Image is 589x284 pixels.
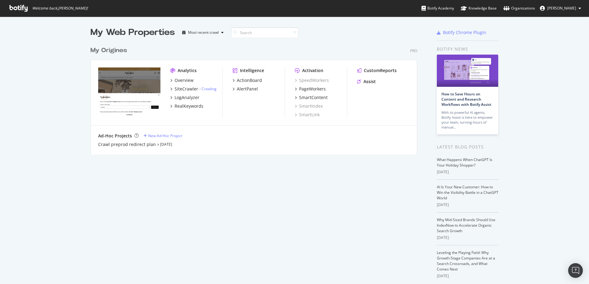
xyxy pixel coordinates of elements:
div: - [199,86,217,91]
div: grid [90,39,422,155]
a: [DATE] [160,142,172,147]
div: Latest Blog Posts [437,144,499,150]
div: Activation [302,67,323,74]
a: Crawl preprod redirect plan [98,141,156,148]
div: Organizations [503,5,535,11]
div: LogAnalyzer [175,94,199,101]
a: ActionBoard [233,77,262,83]
div: AlertPanel [237,86,258,92]
button: [PERSON_NAME] [535,3,586,13]
div: With its powerful AI agents, Botify Assist is here to empower your team, turning hours of manual… [441,110,494,130]
input: Search [231,27,298,38]
a: LogAnalyzer [170,94,199,101]
div: Analytics [178,67,197,74]
div: Botify news [437,46,499,52]
div: RealKeywords [175,103,203,109]
div: Ad-Hoc Projects [98,133,132,139]
div: [DATE] [437,273,499,279]
div: Botify Chrome Plugin [443,29,486,36]
div: My Web Properties [90,26,175,39]
img: my-origines.com [98,67,160,117]
a: Assist [357,79,376,85]
a: Overview [170,77,194,83]
div: Intelligence [240,67,264,74]
div: SmartContent [299,94,328,101]
a: AlertPanel [233,86,258,92]
div: SiteCrawler [175,86,198,92]
a: How to Save Hours on Content and Research Workflows with Botify Assist [441,91,491,107]
div: Open Intercom Messenger [568,263,583,278]
a: SmartLink [295,112,320,118]
div: ActionBoard [237,77,262,83]
div: [DATE] [437,235,499,240]
div: Knowledge Base [461,5,497,11]
a: Leveling the Playing Field: Why Growth-Stage Companies Are at a Search Crossroads, and What Comes... [437,250,495,272]
div: [DATE] [437,169,499,175]
a: Why Mid-Sized Brands Should Use IndexNow to Accelerate Organic Search Growth [437,217,495,233]
a: SpeedWorkers [295,77,329,83]
div: Botify Academy [422,5,454,11]
a: New Ad-Hoc Project [144,133,182,138]
img: How to Save Hours on Content and Research Workflows with Botify Assist [437,55,498,87]
div: [DATE] [437,202,499,208]
a: Botify Chrome Plugin [437,29,486,36]
a: My Origines [90,46,129,55]
div: New Ad-Hoc Project [148,133,182,138]
a: SmartContent [295,94,328,101]
a: SiteCrawler- Crawling [170,86,217,92]
a: What Happens When ChatGPT Is Your Holiday Shopper? [437,157,492,168]
div: CustomReports [364,67,397,74]
div: My Origines [90,46,127,55]
a: Crawling [202,86,217,91]
span: Welcome back, [PERSON_NAME] ! [32,6,88,11]
a: RealKeywords [170,103,203,109]
button: Most recent crawl [180,28,226,37]
div: Assist [364,79,376,85]
a: CustomReports [357,67,397,74]
div: Overview [175,77,194,83]
span: Aude Miniconi [547,6,576,11]
a: PageWorkers [295,86,326,92]
div: Most recent crawl [188,31,219,34]
a: SmartIndex [295,103,323,109]
div: Pro [410,48,417,53]
div: PageWorkers [299,86,326,92]
a: AI Is Your New Customer: How to Win the Visibility Battle in a ChatGPT World [437,184,499,201]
